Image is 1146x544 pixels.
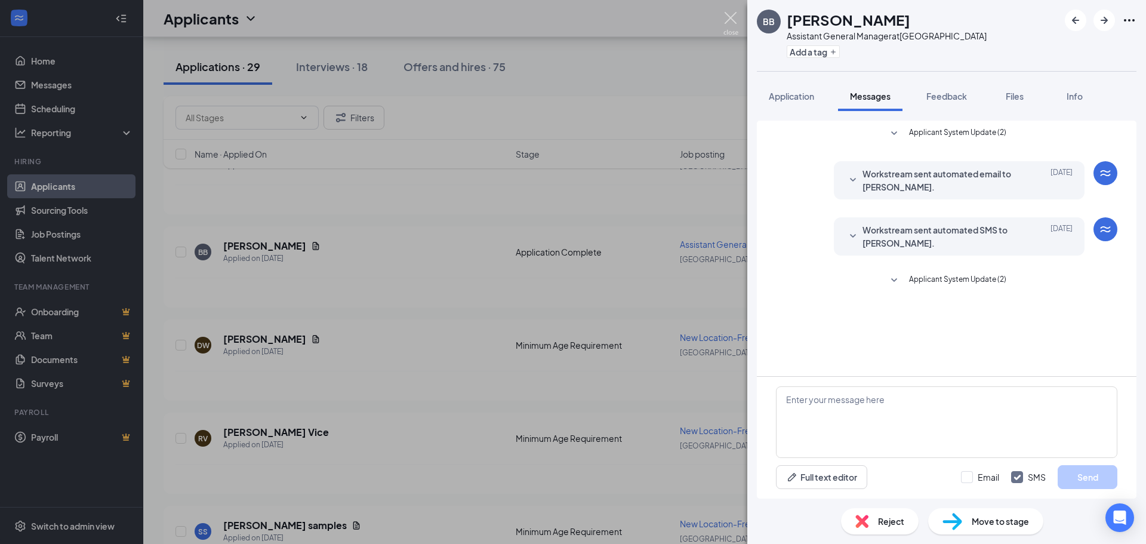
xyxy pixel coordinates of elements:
[1122,13,1136,27] svg: Ellipses
[972,515,1029,528] span: Move to stage
[846,173,860,188] svg: SmallChevronDown
[787,10,910,30] h1: [PERSON_NAME]
[909,273,1006,288] span: Applicant System Update (2)
[786,471,798,483] svg: Pen
[1050,167,1073,193] span: [DATE]
[846,229,860,244] svg: SmallChevronDown
[1097,13,1111,27] svg: ArrowRight
[787,30,987,42] div: Assistant General Manager at [GEOGRAPHIC_DATA]
[909,127,1006,141] span: Applicant System Update (2)
[1067,91,1083,102] span: Info
[887,127,1006,141] button: SmallChevronDownApplicant System Update (2)
[1105,503,1134,532] div: Open Intercom Messenger
[787,45,840,58] button: PlusAdd a tag
[769,91,814,102] span: Application
[1050,223,1073,250] span: [DATE]
[878,515,904,528] span: Reject
[1098,166,1113,180] svg: WorkstreamLogo
[1006,91,1024,102] span: Files
[887,127,901,141] svg: SmallChevronDown
[1093,10,1115,31] button: ArrowRight
[830,48,837,56] svg: Plus
[862,167,1019,193] span: Workstream sent automated email to [PERSON_NAME].
[887,273,901,288] svg: SmallChevronDown
[776,465,867,489] button: Full text editorPen
[763,16,775,27] div: BB
[887,273,1006,288] button: SmallChevronDownApplicant System Update (2)
[1058,465,1117,489] button: Send
[862,223,1019,250] span: Workstream sent automated SMS to [PERSON_NAME].
[1068,13,1083,27] svg: ArrowLeftNew
[850,91,891,102] span: Messages
[926,91,967,102] span: Feedback
[1065,10,1086,31] button: ArrowLeftNew
[1098,222,1113,236] svg: WorkstreamLogo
